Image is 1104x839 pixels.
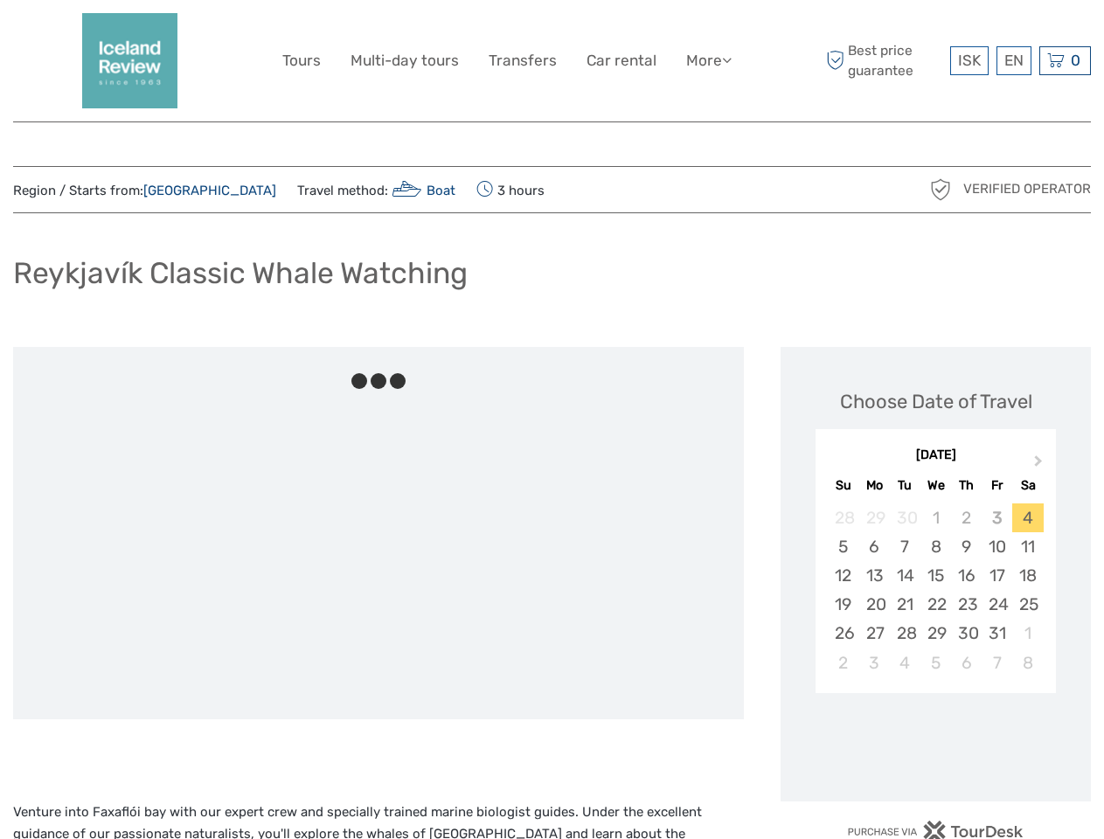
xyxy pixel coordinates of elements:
[920,590,951,619] div: Choose Wednesday, October 22nd, 2025
[351,48,459,73] a: Multi-day tours
[828,619,858,648] div: Choose Sunday, October 26th, 2025
[476,177,545,202] span: 3 hours
[859,648,890,677] div: Choose Monday, November 3rd, 2025
[963,180,1091,198] span: Verified Operator
[1012,503,1043,532] div: Choose Saturday, October 4th, 2025
[1026,451,1054,479] button: Next Month
[13,255,468,291] h1: Reykjavík Classic Whale Watching
[816,447,1056,465] div: [DATE]
[840,388,1032,415] div: Choose Date of Travel
[982,590,1012,619] div: Choose Friday, October 24th, 2025
[890,474,920,497] div: Tu
[890,532,920,561] div: Choose Tuesday, October 7th, 2025
[822,41,946,80] span: Best price guarantee
[951,648,982,677] div: Choose Thursday, November 6th, 2025
[920,648,951,677] div: Choose Wednesday, November 5th, 2025
[388,183,455,198] a: Boat
[996,46,1031,75] div: EN
[951,561,982,590] div: Choose Thursday, October 16th, 2025
[859,619,890,648] div: Choose Monday, October 27th, 2025
[686,48,732,73] a: More
[859,561,890,590] div: Choose Monday, October 13th, 2025
[982,503,1012,532] div: Not available Friday, October 3rd, 2025
[951,619,982,648] div: Choose Thursday, October 30th, 2025
[859,503,890,532] div: Not available Monday, September 29th, 2025
[1012,474,1043,497] div: Sa
[890,648,920,677] div: Choose Tuesday, November 4th, 2025
[890,503,920,532] div: Not available Tuesday, September 30th, 2025
[920,561,951,590] div: Choose Wednesday, October 15th, 2025
[982,474,1012,497] div: Fr
[982,532,1012,561] div: Choose Friday, October 10th, 2025
[828,590,858,619] div: Choose Sunday, October 19th, 2025
[1012,532,1043,561] div: Choose Saturday, October 11th, 2025
[828,561,858,590] div: Choose Sunday, October 12th, 2025
[82,13,177,108] img: 2352-2242c590-57d0-4cbf-9375-f685811e12ac_logo_big.png
[951,474,982,497] div: Th
[1012,619,1043,648] div: Choose Saturday, November 1st, 2025
[828,532,858,561] div: Choose Sunday, October 5th, 2025
[930,738,941,750] div: Loading...
[297,177,455,202] span: Travel method:
[1012,590,1043,619] div: Choose Saturday, October 25th, 2025
[282,48,321,73] a: Tours
[828,474,858,497] div: Su
[859,474,890,497] div: Mo
[951,590,982,619] div: Choose Thursday, October 23rd, 2025
[828,503,858,532] div: Not available Sunday, September 28th, 2025
[890,590,920,619] div: Choose Tuesday, October 21st, 2025
[982,561,1012,590] div: Choose Friday, October 17th, 2025
[821,503,1050,677] div: month 2025-10
[982,619,1012,648] div: Choose Friday, October 31st, 2025
[13,182,276,200] span: Region / Starts from:
[920,532,951,561] div: Choose Wednesday, October 8th, 2025
[143,183,276,198] a: [GEOGRAPHIC_DATA]
[859,590,890,619] div: Choose Monday, October 20th, 2025
[958,52,981,69] span: ISK
[890,619,920,648] div: Choose Tuesday, October 28th, 2025
[920,619,951,648] div: Choose Wednesday, October 29th, 2025
[1012,648,1043,677] div: Choose Saturday, November 8th, 2025
[1012,561,1043,590] div: Choose Saturday, October 18th, 2025
[920,503,951,532] div: Not available Wednesday, October 1st, 2025
[982,648,1012,677] div: Choose Friday, November 7th, 2025
[890,561,920,590] div: Choose Tuesday, October 14th, 2025
[489,48,557,73] a: Transfers
[951,532,982,561] div: Choose Thursday, October 9th, 2025
[828,648,858,677] div: Choose Sunday, November 2nd, 2025
[859,532,890,561] div: Choose Monday, October 6th, 2025
[587,48,656,73] a: Car rental
[1068,52,1083,69] span: 0
[920,474,951,497] div: We
[927,176,955,204] img: verified_operator_grey_128.png
[951,503,982,532] div: Not available Thursday, October 2nd, 2025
